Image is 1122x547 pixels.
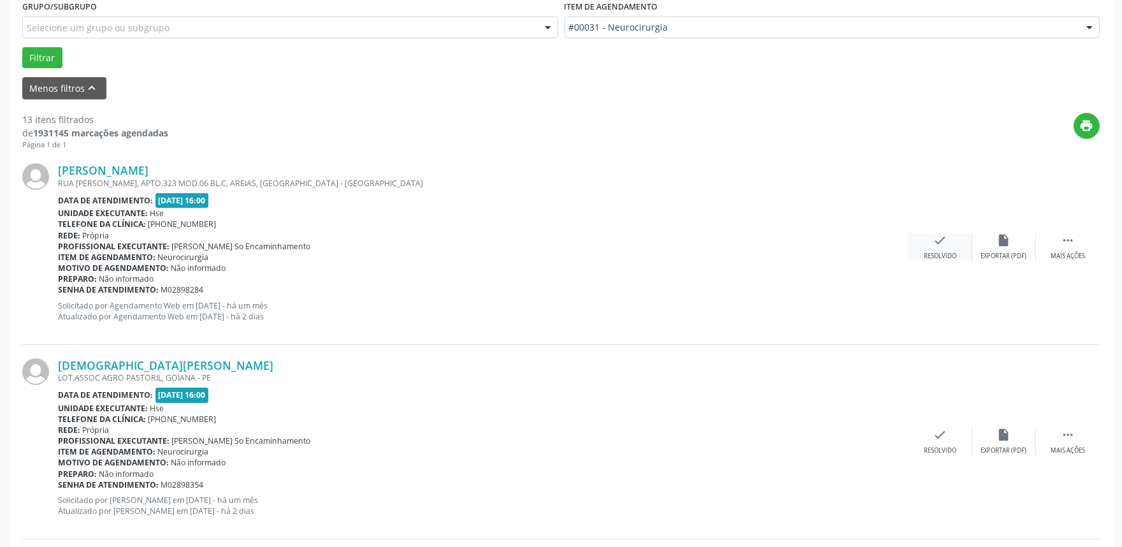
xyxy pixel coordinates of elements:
b: Data de atendimento: [58,195,153,206]
button: Filtrar [22,47,62,69]
span: Não informado [171,457,226,468]
b: Motivo de agendamento: [58,263,169,273]
b: Telefone da clínica: [58,219,146,230]
i:  [1061,428,1075,442]
span: #00031 - Neurocirurgia [569,21,1074,34]
span: [PHONE_NUMBER] [148,414,217,425]
b: Telefone da clínica: [58,414,146,425]
span: [PHONE_NUMBER] [148,219,217,230]
b: Data de atendimento: [58,390,153,400]
i:  [1061,233,1075,247]
b: Profissional executante: [58,241,169,252]
span: [PERSON_NAME] So Encaminhamento [172,435,311,446]
p: Solicitado por Agendamento Web em [DATE] - há um mês Atualizado por Agendamento Web em [DATE] - h... [58,300,909,322]
span: Não informado [171,263,226,273]
i: insert_drive_file [997,428,1011,442]
b: Item de agendamento: [58,446,155,457]
span: [DATE] 16:00 [155,193,209,208]
div: LOT.ASSOC AGRO PASTORIL, GOIANA - PE [58,372,909,383]
b: Item de agendamento: [58,252,155,263]
i: keyboard_arrow_up [85,81,99,95]
i: check [933,233,947,247]
span: Não informado [99,273,154,284]
span: M02898354 [161,479,204,490]
div: de [22,126,168,140]
span: Própria [83,425,110,435]
b: Rede: [58,425,80,435]
div: Resolvido [924,446,956,455]
a: [DEMOGRAPHIC_DATA][PERSON_NAME] [58,358,273,372]
p: Solicitado por [PERSON_NAME] em [DATE] - há um mês Atualizado por [PERSON_NAME] em [DATE] - há 2 ... [58,495,909,516]
a: [PERSON_NAME] [58,163,148,177]
img: img [22,358,49,385]
b: Senha de atendimento: [58,284,159,295]
span: Não informado [99,469,154,479]
div: Mais ações [1051,252,1085,261]
span: [DATE] 16:00 [155,388,209,402]
span: Neurocirurgia [158,252,209,263]
b: Motivo de agendamento: [58,457,169,468]
div: 13 itens filtrados [22,113,168,126]
i: print [1080,119,1094,133]
b: Unidade executante: [58,208,148,219]
b: Unidade executante: [58,403,148,414]
i: check [933,428,947,442]
span: Própria [83,230,110,241]
span: M02898284 [161,284,204,295]
span: Selecione um grupo ou subgrupo [27,21,169,34]
div: Exportar (PDF) [981,446,1027,455]
img: img [22,163,49,190]
div: RUA [PERSON_NAME], APTO.323 MOD.06 BL.C, AREIAS, [GEOGRAPHIC_DATA] - [GEOGRAPHIC_DATA] [58,178,909,189]
i: insert_drive_file [997,233,1011,247]
span: [PERSON_NAME] So Encaminhamento [172,241,311,252]
div: Mais ações [1051,446,1085,455]
span: Hse [150,208,164,219]
div: Exportar (PDF) [981,252,1027,261]
button: print [1074,113,1100,139]
span: Neurocirurgia [158,446,209,457]
span: Hse [150,403,164,414]
b: Rede: [58,230,80,241]
button: Menos filtroskeyboard_arrow_up [22,77,106,99]
strong: 1931145 marcações agendadas [33,127,168,139]
b: Preparo: [58,469,97,479]
b: Profissional executante: [58,435,169,446]
b: Senha de atendimento: [58,479,159,490]
b: Preparo: [58,273,97,284]
div: Página 1 de 1 [22,140,168,150]
div: Resolvido [924,252,956,261]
